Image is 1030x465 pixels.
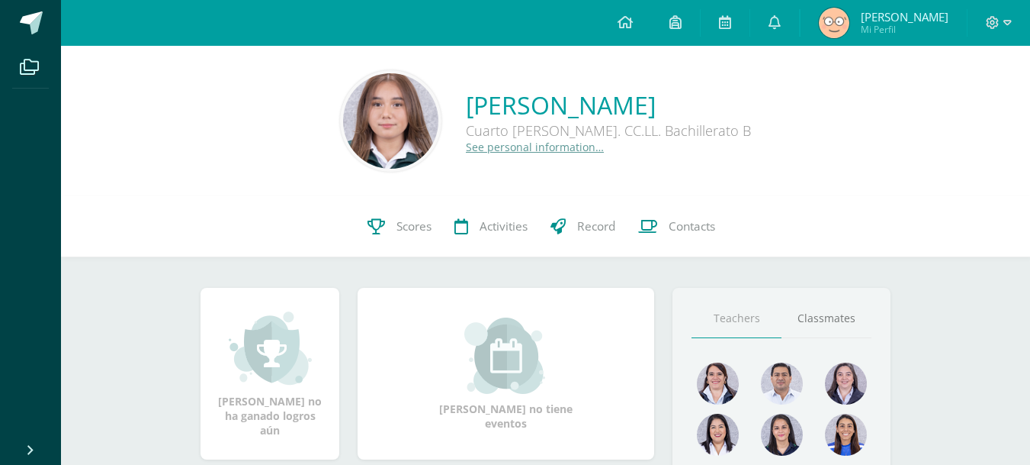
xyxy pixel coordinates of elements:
[216,310,324,438] div: [PERSON_NAME] no ha ganado logros aún
[825,414,867,456] img: a5c04a697988ad129bdf05b8f922df21.png
[691,299,781,338] a: Teachers
[430,318,582,431] div: [PERSON_NAME] no tiene eventos
[627,196,727,257] a: Contacts
[697,414,739,456] img: 0580b9beee8b50b4e2a2441e05bb36d6.png
[466,140,604,154] a: See personal information…
[781,299,871,338] a: Classmates
[539,196,627,257] a: Record
[229,310,312,386] img: achievement_small.png
[466,89,751,121] a: [PERSON_NAME]
[466,121,751,140] div: Cuarto [PERSON_NAME]. CC.LL. Bachillerato B
[396,218,432,234] span: Scores
[697,363,739,405] img: 5b1461e84b32f3e9a12355c7ee942746.png
[761,414,803,456] img: 6bc5668d4199ea03c0854e21131151f7.png
[761,363,803,405] img: 9a0812c6f881ddad7942b4244ed4a083.png
[825,363,867,405] img: c3579e79d07ed16708d7cededde04bff.png
[861,23,948,36] span: Mi Perfil
[669,218,715,234] span: Contacts
[861,9,948,24] span: [PERSON_NAME]
[480,218,528,234] span: Activities
[356,196,443,257] a: Scores
[443,196,539,257] a: Activities
[577,218,615,234] span: Record
[343,73,438,169] img: 6eb92126f8bf07a8db41252930e2a7a0.png
[819,8,849,38] img: 7e6ee117349d8757d7b0695c6bbfd6af.png
[464,318,547,394] img: event_small.png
